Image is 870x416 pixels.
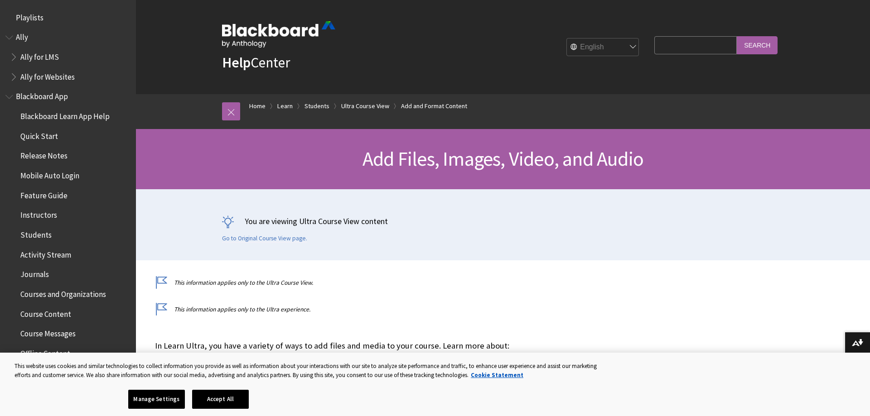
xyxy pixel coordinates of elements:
img: Blackboard by Anthology [222,21,335,48]
div: This website uses cookies and similar technologies to collect information you provide as well as ... [14,362,609,379]
span: Playlists [16,10,43,22]
span: Release Notes [20,148,68,161]
a: Ultra Course View [341,100,389,112]
span: Journals [20,267,49,279]
a: More information about your privacy, opens in a new tab [471,371,523,379]
a: Add and Format Content [401,100,467,112]
a: HelpCenter [222,53,290,72]
span: Course Content [20,306,71,319]
span: Instructors [20,208,57,220]
nav: Book outline for Anthology Ally Help [5,30,130,85]
span: Mobile Auto Login [20,168,79,180]
span: Blackboard App [16,89,68,101]
span: Feature Guide [20,188,68,200]
span: Quick Start [20,129,58,141]
select: Site Language Selector [567,38,639,56]
a: Learn [277,100,293,112]
span: Ally for LMS [20,49,59,62]
span: Ally for Websites [20,69,75,81]
a: Go to Original Course View page. [222,234,307,243]
span: Course Messages [20,326,76,339]
button: Accept All [192,390,249,409]
span: Offline Content [20,346,70,358]
nav: Book outline for Playlists [5,10,130,25]
a: Home [249,100,266,112]
span: Courses and Organizations [20,287,106,299]
span: Blackboard Learn App Help [20,109,110,121]
span: Students [20,227,52,239]
strong: Help [222,53,251,72]
span: Activity Stream [20,247,71,259]
a: Students [304,100,329,112]
p: This information applies only to the Ultra Course View. [155,278,717,287]
button: Manage Settings [128,390,185,409]
p: You are viewing Ultra Course View content [222,215,784,227]
span: Add Files, Images, Video, and Audio [362,146,643,171]
p: In Learn Ultra, you have a variety of ways to add files and media to your course. Learn more about: [155,340,717,352]
span: Ally [16,30,28,42]
input: Search [737,36,778,54]
p: This information applies only to the Ultra experience. [155,305,717,314]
